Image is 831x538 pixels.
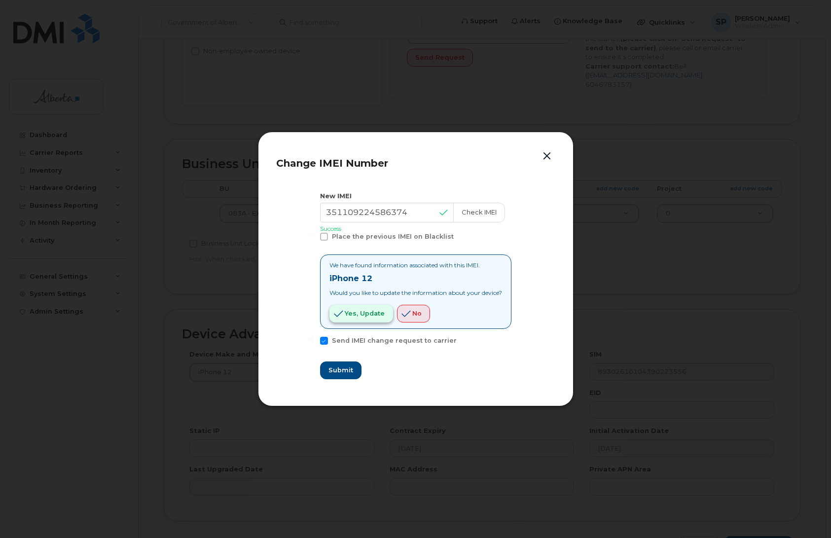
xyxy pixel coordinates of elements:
[308,233,313,238] input: Place the previous IMEI on Blacklist
[397,305,430,323] button: No
[329,305,393,323] button: Yes, update
[328,365,353,375] span: Submit
[329,261,502,269] p: We have found information associated with this IMEI.
[329,288,502,297] p: Would you like to update the information about your device?
[320,191,511,201] div: New IMEI
[332,337,457,344] span: Send IMEI change request to carrier
[345,309,385,318] span: Yes, update
[320,224,511,233] p: Success
[320,361,361,379] button: Submit
[453,203,505,222] button: Check IMEI
[412,309,422,318] span: No
[332,233,454,240] span: Place the previous IMEI on Blacklist
[276,157,388,169] span: Change IMEI Number
[308,337,313,342] input: Send IMEI change request to carrier
[329,274,372,283] strong: iPhone 12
